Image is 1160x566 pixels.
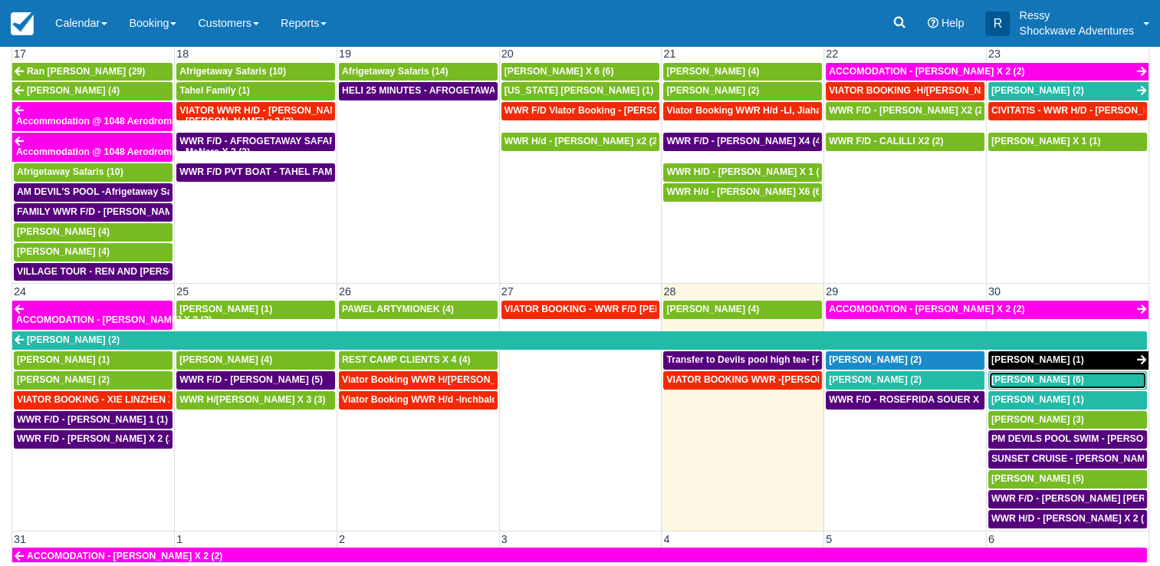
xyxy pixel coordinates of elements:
[179,354,272,365] span: [PERSON_NAME] (4)
[12,102,173,131] a: Accommodation @ 1048 Aerodrome - [PERSON_NAME] x 2 (2)
[663,351,822,370] a: Transfer to Devils pool high tea- [PERSON_NAME] X4 (4)
[826,102,984,120] a: WWR F/D - [PERSON_NAME] X2 (2)
[666,105,857,116] span: Viator Booking WWR H/d -Li, Jiahao X 2 (2)
[179,374,323,385] span: WWR F/D - [PERSON_NAME] (5)
[829,374,922,385] span: [PERSON_NAME] (2)
[663,371,822,390] a: VIATOR BOOKING WWR -[PERSON_NAME] X2 (2)
[991,374,1084,385] span: [PERSON_NAME] (6)
[179,66,286,77] span: Afrigetaway Safaris (10)
[666,136,823,146] span: WWR F/D - [PERSON_NAME] X4 (4)
[17,394,194,405] span: VIATOR BOOKING - XIE LINZHEN X4 (4)
[179,85,250,96] span: Tahel Family (1)
[663,163,822,182] a: WWR H/D - [PERSON_NAME] X 1 (1)
[501,82,660,100] a: [US_STATE] [PERSON_NAME] (1)
[829,66,1024,77] span: ACCOMODATION - [PERSON_NAME] X 2 (2)
[987,48,1002,60] span: 23
[176,82,335,100] a: Tahel Family (1)
[11,12,34,35] img: checkfront-main-nav-mini-logo.png
[824,285,840,298] span: 29
[12,133,173,162] a: Accommodation @ 1048 Aerodrome - MaNare X 2 (2)
[987,285,1002,298] span: 30
[826,371,984,390] a: [PERSON_NAME] (2)
[504,105,731,116] span: WWR F/D Viator Booking - [PERSON_NAME] X1 (1)
[663,82,822,100] a: [PERSON_NAME] (2)
[988,430,1147,449] a: PM DEVILS POOL SWIM - [PERSON_NAME] X 2 (2)
[12,331,1147,350] a: [PERSON_NAME] (2)
[179,166,376,177] span: WWR F/D PVT BOAT - TAHEL FAMILY x 5 (1)
[662,48,677,60] span: 21
[14,183,173,202] a: AM DEVIL'S POOL -Afrigetaway Safaris X5 (5)
[176,351,335,370] a: [PERSON_NAME] (4)
[17,226,110,237] span: [PERSON_NAME] (4)
[17,354,110,365] span: [PERSON_NAME] (1)
[504,304,749,314] span: VIATOR BOOKING - WWR F/D [PERSON_NAME] X 2 (3)
[27,334,120,345] span: [PERSON_NAME] (2)
[666,186,823,197] span: WWR H/d - [PERSON_NAME] X6 (6)
[988,490,1147,508] a: WWR F/D - [PERSON_NAME] [PERSON_NAME] OHKKA X1 (1)
[504,136,661,146] span: WWR H/d - [PERSON_NAME] x2 (2)
[179,105,369,116] span: VIATOR WWR H/D - [PERSON_NAME] 3 (3)
[988,82,1148,100] a: [PERSON_NAME] (2)
[12,301,173,330] a: ACCOMODATION - [PERSON_NAME] X 2 (2)
[941,17,964,29] span: Help
[14,391,173,410] a: VIATOR BOOKING - XIE LINZHEN X4 (4)
[16,314,212,325] span: ACCOMODATION - [PERSON_NAME] X 2 (2)
[991,513,1152,524] span: WWR H/D - [PERSON_NAME] X 2 (2)
[339,301,498,319] a: PAWEL ARTYMIONEK (4)
[339,63,498,81] a: Afrigetaway Safaris (14)
[339,351,498,370] a: REST CAMP CLIENTS X 4 (4)
[176,391,335,410] a: WWR H/[PERSON_NAME] X 3 (3)
[176,163,335,182] a: WWR F/D PVT BOAT - TAHEL FAMILY x 5 (1)
[826,82,984,100] a: VIATOR BOOKING -H/[PERSON_NAME] X 4 (4)
[14,223,173,242] a: [PERSON_NAME] (4)
[27,66,145,77] span: Ran [PERSON_NAME] (29)
[829,105,986,116] span: WWR F/D - [PERSON_NAME] X2 (2)
[17,414,168,425] span: WWR F/D - [PERSON_NAME] 1 (1)
[14,371,173,390] a: [PERSON_NAME] (2)
[500,285,515,298] span: 27
[17,186,220,197] span: AM DEVIL'S POOL -Afrigetaway Safaris X5 (5)
[176,133,335,151] a: WWR F/D - AFROGETAWAY SAFARIS X5 (5)
[14,243,173,262] a: [PERSON_NAME] (4)
[501,301,660,319] a: VIATOR BOOKING - WWR F/D [PERSON_NAME] X 2 (3)
[176,63,335,81] a: Afrigetaway Safaris (10)
[666,304,759,314] span: [PERSON_NAME] (4)
[826,351,984,370] a: [PERSON_NAME] (2)
[991,85,1084,96] span: [PERSON_NAME] (2)
[829,136,944,146] span: WWR F/D - CALILLI X2 (2)
[988,133,1147,151] a: [PERSON_NAME] X 1 (1)
[663,183,822,202] a: WWR H/d - [PERSON_NAME] X6 (6)
[175,285,190,298] span: 25
[985,12,1010,36] div: R
[179,304,272,314] span: [PERSON_NAME] (1)
[339,82,498,100] a: HELI 25 MINUTES - AFROGETAWAY SAFARIS X5 (5)
[17,206,210,217] span: FAMILY WWR F/D - [PERSON_NAME] X4 (4)
[12,533,28,545] span: 31
[991,394,1084,405] span: [PERSON_NAME] (1)
[175,533,184,545] span: 1
[824,48,840,60] span: 22
[666,354,918,365] span: Transfer to Devils pool high tea- [PERSON_NAME] X4 (4)
[337,285,353,298] span: 26
[666,374,888,385] span: VIATOR BOOKING WWR -[PERSON_NAME] X2 (2)
[337,48,353,60] span: 19
[339,371,498,390] a: Viator Booking WWR H/[PERSON_NAME] X 8 (8)
[988,391,1147,410] a: [PERSON_NAME] (1)
[14,430,173,449] a: WWR F/D - [PERSON_NAME] X 2 (2)
[663,102,822,120] a: Viator Booking WWR H/d -Li, Jiahao X 2 (2)
[829,354,922,365] span: [PERSON_NAME] (2)
[12,82,173,100] a: [PERSON_NAME] (4)
[176,102,335,120] a: VIATOR WWR H/D - [PERSON_NAME] 3 (3)
[176,371,335,390] a: WWR F/D - [PERSON_NAME] (5)
[179,394,325,405] span: WWR H/[PERSON_NAME] X 3 (3)
[991,136,1101,146] span: [PERSON_NAME] X 1 (1)
[17,266,247,277] span: VILLAGE TOUR - REN AND [PERSON_NAME] X4 (4)
[826,391,984,410] a: WWR F/D - ROSEFRIDA SOUER X 2 (2)
[666,166,827,177] span: WWR H/D - [PERSON_NAME] X 1 (1)
[988,510,1147,528] a: WWR H/D - [PERSON_NAME] X 2 (2)
[662,533,671,545] span: 4
[16,116,294,127] span: Accommodation @ 1048 Aerodrome - [PERSON_NAME] x 2 (2)
[1019,8,1134,23] p: Ressy
[504,66,614,77] span: [PERSON_NAME] X 6 (6)
[501,102,660,120] a: WWR F/D Viator Booking - [PERSON_NAME] X1 (1)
